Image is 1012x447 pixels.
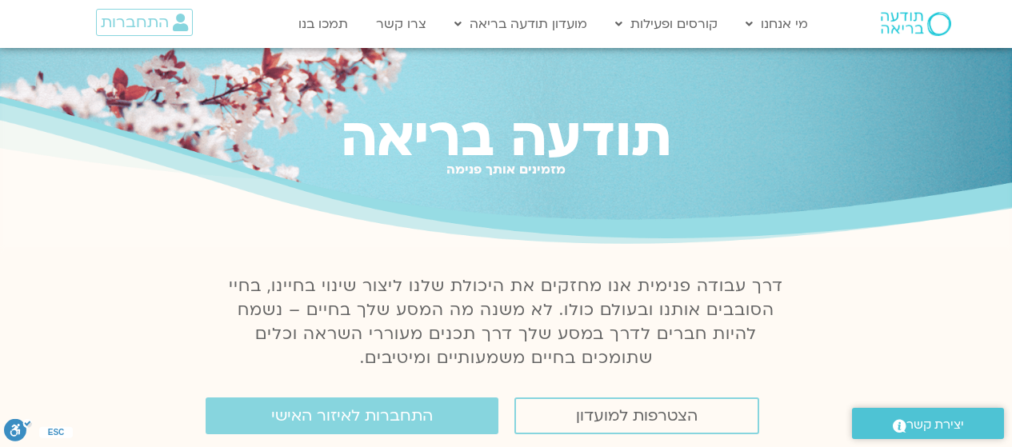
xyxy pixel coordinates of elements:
a: יצירת קשר [852,408,1004,439]
img: תודעה בריאה [881,12,951,36]
span: התחברות [101,14,169,31]
a: התחברות [96,9,193,36]
p: דרך עבודה פנימית אנו מחזקים את היכולת שלנו ליצור שינוי בחיינו, בחיי הסובבים אותנו ובעולם כולו. לא... [220,274,793,370]
span: הצטרפות למועדון [576,407,698,425]
a: התחברות לאיזור האישי [206,397,498,434]
a: מועדון תודעה בריאה [446,9,595,39]
a: מי אנחנו [738,9,816,39]
a: קורסים ופעילות [607,9,726,39]
a: צרו קשר [368,9,434,39]
a: הצטרפות למועדון [514,397,759,434]
a: תמכו בנו [290,9,356,39]
span: יצירת קשר [906,414,964,436]
span: התחברות לאיזור האישי [271,407,433,425]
